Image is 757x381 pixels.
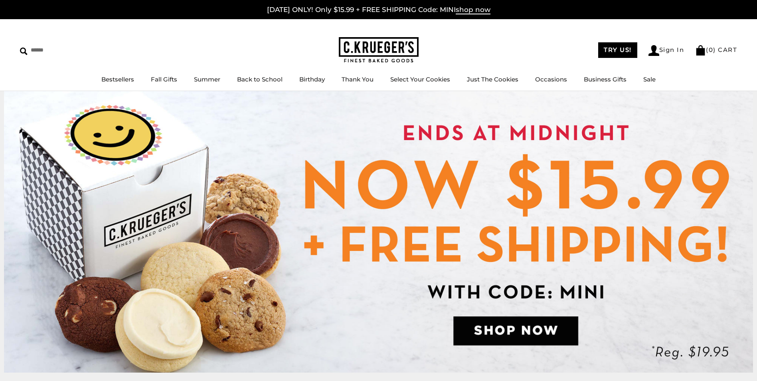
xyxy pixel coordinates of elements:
[390,75,450,83] a: Select Your Cookies
[299,75,325,83] a: Birthday
[695,45,706,56] img: Bag
[20,44,115,56] input: Search
[237,75,283,83] a: Back to School
[648,45,684,56] a: Sign In
[4,91,753,373] img: C.Krueger's Special Offer
[456,6,490,14] span: shop now
[194,75,220,83] a: Summer
[151,75,177,83] a: Fall Gifts
[267,6,490,14] a: [DATE] ONLY! Only $15.99 + FREE SHIPPING Code: MINIshop now
[535,75,567,83] a: Occasions
[339,37,419,63] img: C.KRUEGER'S
[342,75,374,83] a: Thank You
[643,75,656,83] a: Sale
[584,75,627,83] a: Business Gifts
[20,48,28,55] img: Search
[709,46,714,54] span: 0
[598,42,637,58] a: TRY US!
[467,75,518,83] a: Just The Cookies
[101,75,134,83] a: Bestsellers
[648,45,659,56] img: Account
[695,46,737,54] a: (0) CART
